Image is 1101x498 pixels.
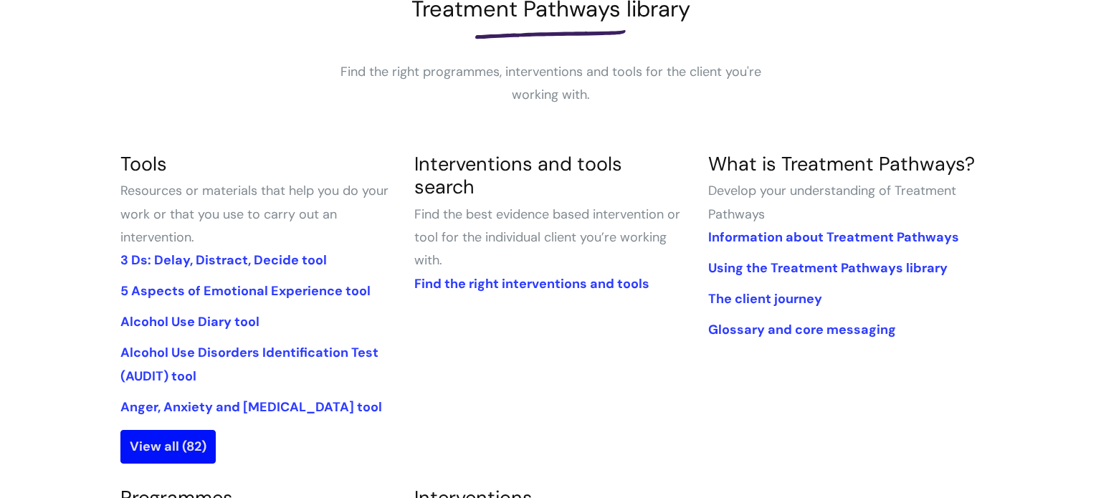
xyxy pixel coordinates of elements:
a: Alcohol Use Disorders Identification Test (AUDIT) tool [120,344,378,384]
a: Anger, Anxiety and [MEDICAL_DATA] tool [120,398,382,416]
span: Find the best evidence based intervention or tool for the individual client you’re working with. [414,206,680,269]
a: Glossary and core messaging [708,321,896,338]
a: Tools [120,151,167,176]
span: Resources or materials that help you do your work or that you use to carry out an intervention. [120,182,389,246]
a: Using the Treatment Pathways library [708,259,948,277]
span: Develop your understanding of Treatment Pathways [708,182,956,222]
a: Find the right interventions and tools [414,275,649,292]
p: Find the right programmes, interventions and tools for the client you're working with. [335,60,766,107]
a: Information about Treatment Pathways [708,229,959,246]
a: What is Treatment Pathways? [708,151,975,176]
a: Interventions and tools search [414,151,622,199]
a: 5 Aspects of Emotional Experience tool [120,282,371,300]
a: The client journey [708,290,822,307]
a: Alcohol Use Diary tool [120,313,259,330]
a: View all (82) [120,430,216,463]
a: 3 Ds: Delay, Distract, Decide tool [120,252,327,269]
